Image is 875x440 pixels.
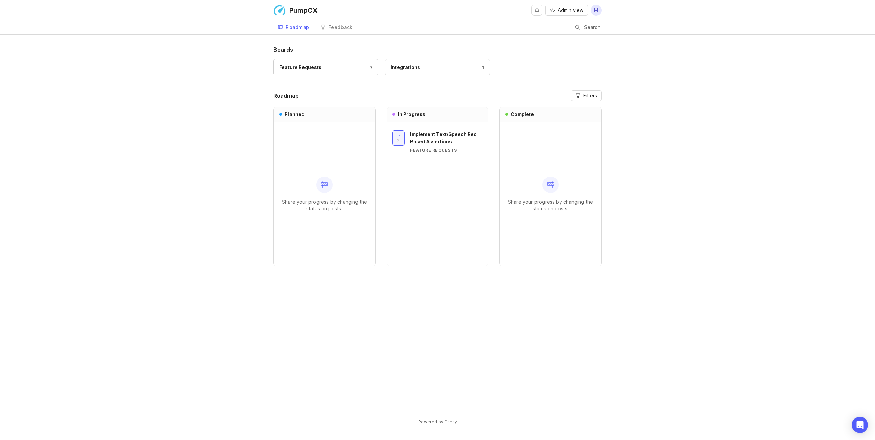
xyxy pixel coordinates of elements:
[558,7,583,14] span: Admin view
[366,65,373,70] div: 7
[479,65,484,70] div: 1
[591,5,602,16] button: H
[410,147,483,153] div: Feature Requests
[545,5,588,16] button: Admin view
[289,7,318,14] div: PumpCX
[385,59,490,75] a: Integrations1
[279,198,370,212] p: Share your progress by changing the status on posts.
[391,64,420,71] div: Integrations
[279,64,321,71] div: Feature Requests
[594,6,598,14] span: H
[505,198,596,212] p: Share your progress by changing the status on posts.
[273,4,286,16] img: PumpCX logo
[531,5,542,16] button: Notifications
[397,138,400,143] span: 2
[571,90,602,101] button: Filters
[410,130,483,153] a: Implement Text/Speech Rec Based AssertionsFeature Requests
[273,92,299,100] h2: Roadmap
[273,59,378,75] a: Feature Requests7
[511,111,534,118] h3: Complete
[273,45,602,54] h1: Boards
[328,25,353,30] div: Feedback
[273,20,313,35] a: Roadmap
[392,130,405,146] button: 2
[852,417,868,433] div: Open Intercom Messenger
[286,25,309,30] div: Roadmap
[316,20,357,35] a: Feedback
[410,131,476,145] span: Implement Text/Speech Rec Based Assertions
[417,418,458,426] a: Powered by Canny
[285,111,305,118] h3: Planned
[398,111,425,118] h3: In Progress
[583,92,597,99] span: Filters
